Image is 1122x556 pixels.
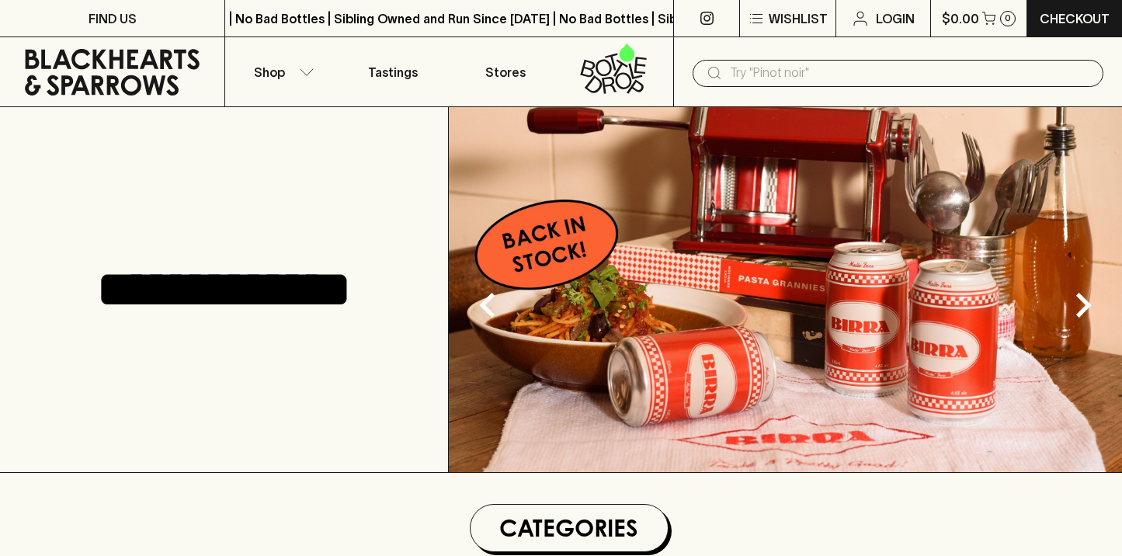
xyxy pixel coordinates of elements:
[730,61,1091,85] input: Try "Pinot noir"
[449,107,1122,472] img: optimise
[337,37,449,106] a: Tastings
[225,37,337,106] button: Shop
[485,63,526,82] p: Stores
[1040,9,1110,28] p: Checkout
[1005,14,1011,23] p: 0
[89,9,137,28] p: FIND US
[769,9,828,28] p: Wishlist
[368,63,418,82] p: Tastings
[254,63,285,82] p: Shop
[876,9,915,28] p: Login
[450,37,561,106] a: Stores
[942,9,979,28] p: $0.00
[457,274,519,336] button: Previous
[1052,274,1114,336] button: Next
[477,511,662,545] h1: Categories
